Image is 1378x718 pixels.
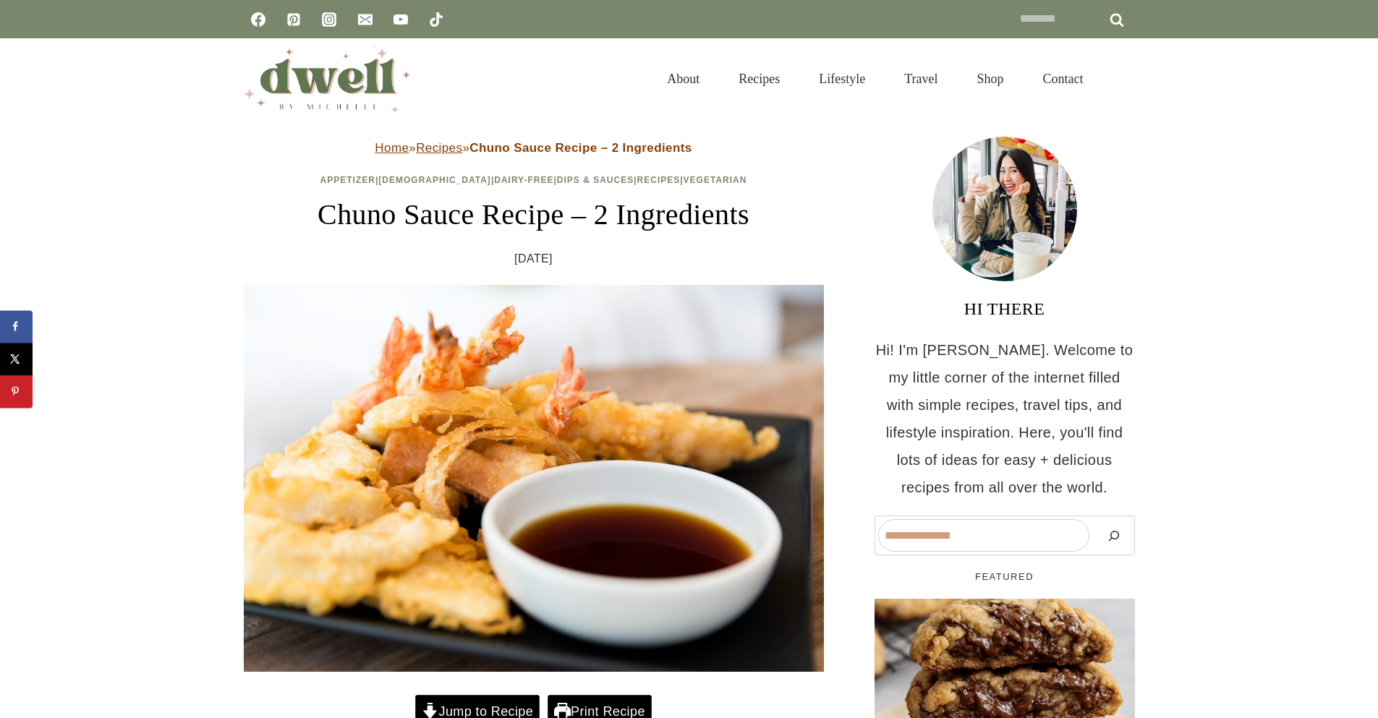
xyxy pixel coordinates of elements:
a: TikTok [422,5,451,34]
time: [DATE] [514,248,553,270]
a: Email [351,5,380,34]
button: View Search Form [1110,67,1135,91]
a: Recipes [719,54,799,104]
p: Hi! I'm [PERSON_NAME]. Welcome to my little corner of the internet filled with simple recipes, tr... [875,336,1135,501]
nav: Primary Navigation [647,54,1102,104]
h3: HI THERE [875,296,1135,322]
a: Facebook [244,5,273,34]
h1: Chuno Sauce Recipe – 2 Ingredients [244,193,824,236]
a: Travel [885,54,957,104]
img: DWELL by michelle [244,46,410,112]
a: YouTube [386,5,415,34]
a: Dips & Sauces [557,175,634,185]
h5: FEATURED [875,570,1135,584]
a: Recipes [637,175,681,185]
a: Appetizer [320,175,375,185]
strong: Chuno Sauce Recipe – 2 Ingredients [469,141,692,155]
a: About [647,54,719,104]
a: Home [375,141,409,155]
a: Shop [957,54,1023,104]
a: [DEMOGRAPHIC_DATA] [378,175,491,185]
a: Vegetarian [684,175,747,185]
a: Lifestyle [799,54,885,104]
span: » » [375,141,692,155]
span: | | | | | [320,175,747,185]
a: Contact [1024,54,1103,104]
a: Dairy-Free [494,175,553,185]
a: Pinterest [279,5,308,34]
a: Instagram [315,5,344,34]
a: Recipes [416,141,462,155]
button: Search [1097,519,1131,552]
img: chuno sauce in a dipping bowl, with tempura [244,285,824,672]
